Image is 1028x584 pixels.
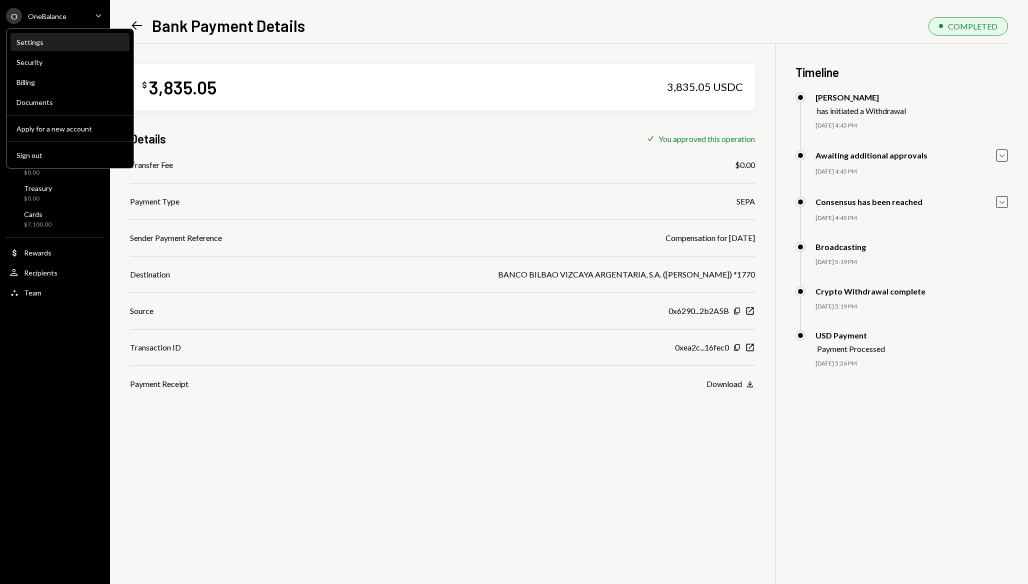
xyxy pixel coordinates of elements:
div: has initiated a Withdrawal [817,106,906,115]
div: [DATE] 5:26 PM [815,359,1008,368]
h3: Details [130,130,166,147]
div: [DATE] 5:19 PM [815,258,1008,266]
a: Team [6,283,104,301]
div: Transfer Fee [130,159,173,171]
div: Apply for a new account [16,124,123,133]
div: Transaction ID [130,341,181,353]
a: Billing [10,73,129,91]
div: $0.00 [24,168,48,177]
div: Payment Processed [817,344,885,353]
div: Source [130,305,153,317]
div: Cards [24,210,51,218]
div: BANCO BILBAO VIZCAYA ARGENTARIA, S.A. ([PERSON_NAME]) *1770 [498,268,755,280]
div: Consensus has been reached [815,197,922,206]
a: Rewards [6,243,104,261]
h1: Bank Payment Details [152,15,305,35]
div: OneBalance [28,12,66,20]
div: COMPLETED [948,21,997,31]
div: Payment Type [130,195,179,207]
div: [DATE] 4:45 PM [815,167,1008,176]
div: Sign out [16,151,123,159]
div: [DATE] 5:19 PM [815,302,1008,311]
div: You approved this operation [658,134,755,143]
a: Recipients [6,263,104,281]
div: [DATE] 4:45 PM [815,121,1008,130]
div: $ [142,80,147,90]
a: Settings [10,33,129,51]
div: $0.00 [735,159,755,171]
div: Download [706,379,742,388]
div: Destination [130,268,170,280]
div: Broadcasting [815,242,866,251]
div: O [6,8,22,24]
div: $0.00 [24,194,52,203]
a: Security [10,53,129,71]
div: Compensation for [DATE] [665,232,755,244]
div: $7,100.00 [24,220,51,229]
div: Billing [16,78,123,86]
div: Awaiting additional approvals [815,150,927,160]
div: Payment Receipt [130,378,188,390]
button: Download [706,379,755,390]
div: [DATE] 4:45 PM [815,214,1008,222]
div: Rewards [24,248,51,257]
div: [PERSON_NAME] [815,92,906,102]
h3: Timeline [795,64,1008,80]
div: Recipients [24,268,57,277]
div: Sender Payment Reference [130,232,222,244]
div: Settings [16,38,123,46]
div: Treasury [24,184,52,192]
button: Apply for a new account [10,120,129,138]
a: Cards$7,100.00 [6,207,104,231]
div: Documents [16,98,123,106]
a: Documents [10,93,129,111]
a: Treasury$0.00 [6,181,104,205]
div: Security [16,58,123,66]
button: Sign out [10,146,129,164]
div: 3,835.05 [149,76,216,98]
div: 0xea2c...16fec0 [675,341,729,353]
div: USD Payment [815,330,885,340]
div: Team [24,288,41,297]
div: SEPA [736,195,755,207]
div: 0x6290...2b2A5B [668,305,729,317]
div: 3,835.05 USDC [667,80,743,94]
div: Crypto Withdrawal complete [815,286,925,296]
